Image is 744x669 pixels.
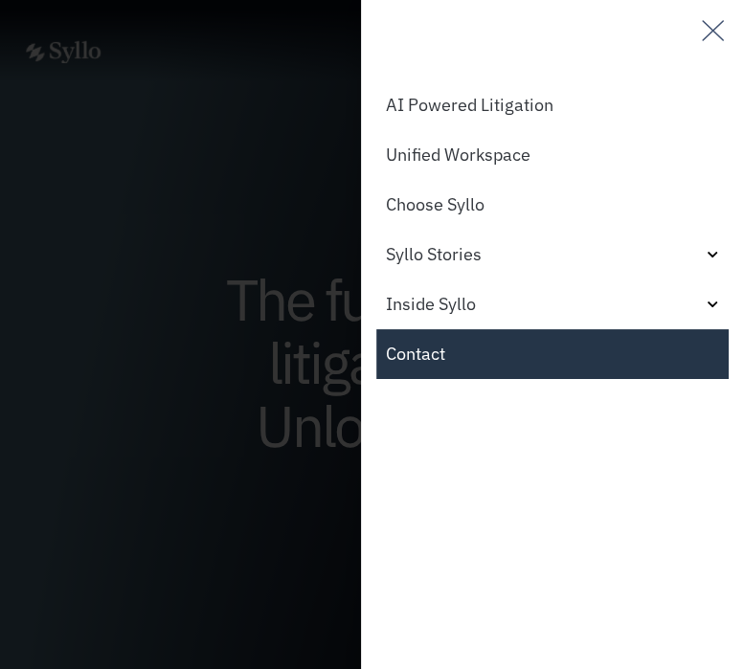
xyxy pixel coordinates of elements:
[376,230,729,279] a: Syllo Stories
[376,279,729,329] a: Inside Syllo
[376,130,729,180] a: Unified Workspace
[376,80,729,130] a: AI Powered Litigation
[376,180,729,230] a: Choose Syllo
[376,329,729,379] a: Contact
